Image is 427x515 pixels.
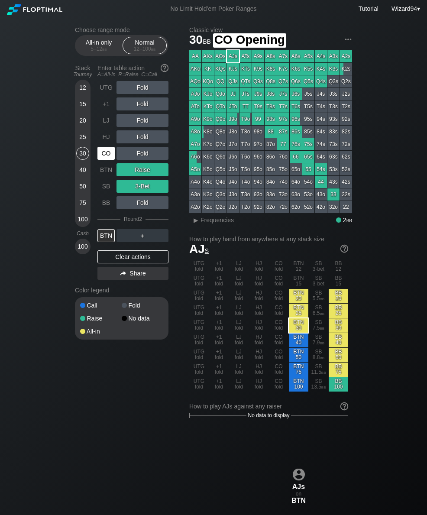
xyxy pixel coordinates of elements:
[97,81,115,94] div: UTG
[359,5,378,12] a: Tutorial
[76,240,89,253] div: 100
[389,4,421,13] div: ▾
[190,215,201,225] div: ▸
[252,176,264,188] div: 94o
[214,176,226,188] div: Q4o
[214,188,226,201] div: Q3o
[340,176,352,188] div: 42s
[309,318,328,333] div: SB 7.5
[340,138,352,150] div: 72s
[227,50,239,62] div: AJs
[340,126,352,138] div: 82s
[327,201,340,213] div: 32o
[71,230,94,236] div: Cash
[227,63,239,75] div: KJs
[189,126,201,138] div: A8o
[189,274,209,288] div: UTG fold
[290,50,302,62] div: A6s
[97,250,168,263] div: Clear actions
[202,201,214,213] div: K2o
[76,196,89,209] div: 75
[340,244,349,253] img: help.32db89a4.svg
[302,113,314,125] div: 95s
[269,348,288,362] div: CO fold
[290,63,302,75] div: K6s
[302,138,314,150] div: 75s
[327,88,340,100] div: J3s
[320,295,325,301] span: bb
[290,176,302,188] div: 64o
[277,188,289,201] div: 73o
[239,151,252,163] div: T6o
[249,348,268,362] div: HJ fold
[277,176,289,188] div: 74o
[329,289,348,303] div: BB 20
[252,100,264,113] div: T9s
[265,163,277,175] div: 85o
[189,188,201,201] div: A3o
[227,100,239,113] div: JTo
[309,259,328,274] div: SB 3-bet
[239,163,252,175] div: T5o
[76,163,89,176] div: 40
[239,201,252,213] div: T2o
[289,348,308,362] div: BTN 50
[189,100,201,113] div: ATo
[239,50,252,62] div: ATs
[76,97,89,110] div: 15
[71,71,94,78] div: Tourney
[209,274,229,288] div: +1 fold
[290,113,302,125] div: 96s
[202,100,214,113] div: KTo
[340,201,352,213] div: 22
[315,75,327,87] div: Q4s
[327,151,340,163] div: 63s
[116,180,168,193] div: 3-Bet
[290,138,302,150] div: 76s
[309,274,328,288] div: SB 3-bet
[202,63,214,75] div: KK
[239,126,252,138] div: T8o
[189,151,201,163] div: A6o
[189,242,209,256] span: AJ
[97,229,115,242] div: BTN
[202,113,214,125] div: K9o
[227,188,239,201] div: J3o
[302,75,314,87] div: Q5s
[249,333,268,347] div: HJ fold
[227,176,239,188] div: J4o
[227,151,239,163] div: J6o
[320,340,325,346] span: bb
[116,163,168,176] div: Raise
[214,88,226,100] div: QJo
[97,180,115,193] div: SB
[340,88,352,100] div: J2s
[76,130,89,143] div: 25
[315,50,327,62] div: A4s
[189,318,209,333] div: UTG fold
[189,348,209,362] div: UTG fold
[80,328,122,334] div: All-in
[252,113,264,125] div: 99
[227,163,239,175] div: J5o
[189,304,209,318] div: UTG fold
[97,61,168,81] div: Enter table action
[229,274,249,288] div: LJ fold
[315,113,327,125] div: 94s
[320,310,325,316] span: bb
[309,304,328,318] div: SB 6.5
[239,75,252,87] div: QTs
[315,151,327,163] div: 64s
[329,318,348,333] div: BB 30
[189,88,201,100] div: AJo
[302,176,314,188] div: 54o
[151,46,156,52] span: bb
[76,213,89,226] div: 100
[249,304,268,318] div: HJ fold
[340,63,352,75] div: K2s
[391,5,417,12] span: Wizard94
[329,348,348,362] div: BB 50
[309,348,328,362] div: SB 8.8
[290,100,302,113] div: T6s
[229,304,249,318] div: LJ fold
